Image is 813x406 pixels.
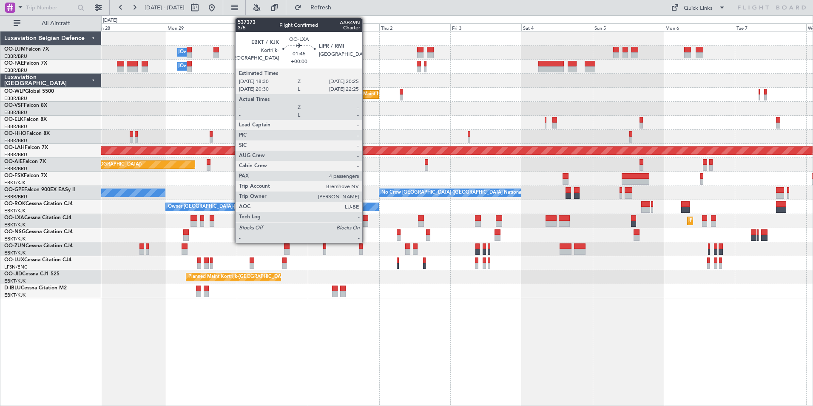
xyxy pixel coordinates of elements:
[4,215,24,220] span: OO-LXA
[4,222,26,228] a: EBKT/KJK
[4,278,26,284] a: EBKT/KJK
[145,4,185,11] span: [DATE] - [DATE]
[667,1,730,14] button: Quick Links
[4,257,71,263] a: OO-LUXCessna Citation CJ4
[168,200,283,213] div: Owner [GEOGRAPHIC_DATA]-[GEOGRAPHIC_DATA]
[4,145,25,150] span: OO-LAH
[4,131,26,136] span: OO-HHO
[4,208,26,214] a: EBKT/KJK
[103,17,117,24] div: [DATE]
[4,117,47,122] a: OO-ELKFalcon 8X
[4,123,27,130] a: EBBR/BRU
[4,61,24,66] span: OO-FAE
[4,47,26,52] span: OO-LUM
[4,236,26,242] a: EBKT/KJK
[4,173,24,178] span: OO-FSX
[303,5,339,11] span: Refresh
[4,53,27,60] a: EBBR/BRU
[180,60,238,73] div: Owner Melsbroek Air Base
[4,61,47,66] a: OO-FAEFalcon 7X
[180,46,238,59] div: Owner Melsbroek Air Base
[4,137,27,144] a: EBBR/BRU
[4,109,27,116] a: EBBR/BRU
[309,17,324,24] div: [DATE]
[9,17,92,30] button: All Aircraft
[4,215,71,220] a: OO-LXACessna Citation CJ4
[287,46,441,59] div: Planned Maint [GEOGRAPHIC_DATA] ([GEOGRAPHIC_DATA] National)
[4,67,27,74] a: EBBR/BRU
[4,292,26,298] a: EBKT/KJK
[308,23,379,31] div: Wed 1
[521,23,592,31] div: Sat 4
[593,23,664,31] div: Sun 5
[4,272,22,277] span: OO-JID
[4,201,73,206] a: OO-ROKCessna Citation CJ4
[4,243,26,249] span: OO-ZUN
[4,229,26,234] span: OO-NSG
[94,23,165,31] div: Sun 28
[735,23,806,31] div: Tue 7
[4,286,67,291] a: D-IBLUCessna Citation M2
[4,257,24,263] span: OO-LUX
[381,186,524,199] div: No Crew [GEOGRAPHIC_DATA] ([GEOGRAPHIC_DATA] National)
[4,187,75,192] a: OO-GPEFalcon 900EX EASy II
[4,95,27,102] a: EBBR/BRU
[4,145,48,150] a: OO-LAHFalcon 7X
[4,243,73,249] a: OO-ZUNCessna Citation CJ4
[4,166,27,172] a: EBBR/BRU
[290,1,341,14] button: Refresh
[166,23,237,31] div: Mon 29
[4,89,25,94] span: OO-WLP
[4,131,50,136] a: OO-HHOFalcon 8X
[379,23,450,31] div: Thu 2
[450,23,521,31] div: Fri 3
[664,23,735,31] div: Mon 6
[4,286,21,291] span: D-IBLU
[4,264,28,270] a: LFSN/ENC
[4,159,23,164] span: OO-AIE
[4,47,49,52] a: OO-LUMFalcon 7X
[4,103,47,108] a: OO-VSFFalcon 8X
[4,173,47,178] a: OO-FSXFalcon 7X
[4,250,26,256] a: EBKT/KJK
[4,117,23,122] span: OO-ELK
[4,187,24,192] span: OO-GPE
[237,23,308,31] div: Tue 30
[188,271,287,283] div: Planned Maint Kortrijk-[GEOGRAPHIC_DATA]
[4,180,26,186] a: EBKT/KJK
[4,194,27,200] a: EBBR/BRU
[4,201,26,206] span: OO-ROK
[22,20,90,26] span: All Aircraft
[684,4,713,13] div: Quick Links
[4,152,27,158] a: EBBR/BRU
[4,159,46,164] a: OO-AIEFalcon 7X
[26,1,75,14] input: Trip Number
[690,214,789,227] div: Planned Maint Kortrijk-[GEOGRAPHIC_DATA]
[344,88,406,101] div: Planned Maint Milan (Linate)
[4,103,24,108] span: OO-VSF
[4,229,73,234] a: OO-NSGCessna Citation CJ4
[4,272,60,277] a: OO-JIDCessna CJ1 525
[4,89,54,94] a: OO-WLPGlobal 5500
